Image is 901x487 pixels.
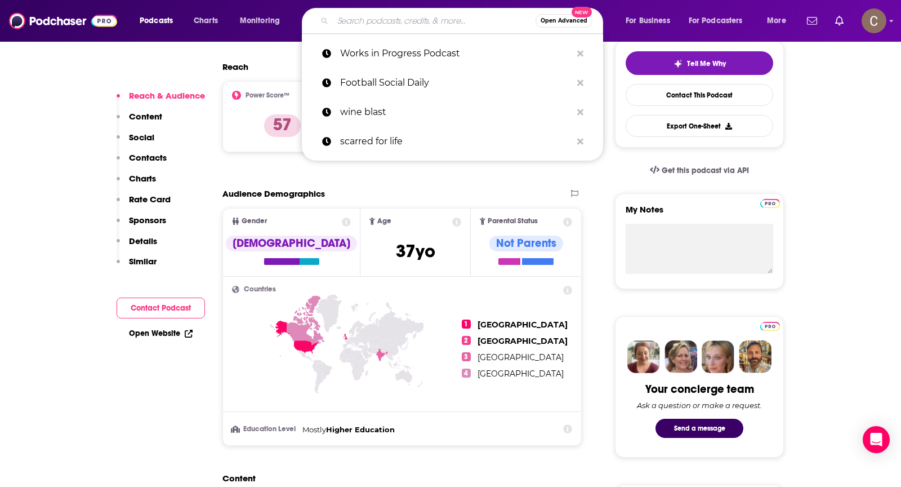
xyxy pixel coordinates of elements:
span: 4 [462,369,471,378]
a: Show notifications dropdown [802,11,822,30]
a: Football Social Daily [302,68,603,98]
button: Reach & Audience [117,90,205,111]
h2: Content [222,473,573,484]
p: Rate Card [129,194,171,205]
h3: Education Level [232,426,298,433]
span: 3 [462,352,471,361]
button: Open AdvancedNew [536,14,592,28]
img: Podchaser - Follow, Share and Rate Podcasts [9,10,117,32]
span: Tell Me Why [687,59,726,68]
button: open menu [681,12,759,30]
div: Ask a question or make a request. [637,401,762,410]
span: Countries [244,286,276,293]
img: Podchaser Pro [760,322,780,331]
span: 37 yo [396,240,435,262]
div: [DEMOGRAPHIC_DATA] [226,236,357,251]
p: Social [129,132,154,143]
img: Jules Profile [702,340,734,373]
img: Barbara Profile [664,340,697,373]
p: Football Social Daily [340,68,572,98]
p: Reach & Audience [129,90,205,101]
img: Podchaser Pro [760,199,780,208]
h2: Reach [222,61,248,72]
span: [GEOGRAPHIC_DATA] [478,352,564,362]
p: Content [129,111,162,122]
button: Social [117,132,154,153]
button: Content [117,111,162,132]
p: Details [129,236,157,246]
span: For Podcasters [689,13,743,29]
a: Show notifications dropdown [831,11,848,30]
button: Contact Podcast [117,298,205,318]
a: Pro website [760,320,780,331]
span: Open Advanced [541,18,587,24]
a: Contact This Podcast [626,84,773,106]
img: Jon Profile [739,340,771,373]
span: Gender [242,218,267,225]
a: Pro website [760,197,780,208]
div: Your concierge team [645,382,754,396]
span: Mostly [302,425,326,434]
a: wine blast [302,98,603,127]
button: Details [117,236,157,256]
p: Charts [129,173,156,184]
button: Send a message [655,419,743,438]
button: Contacts [117,152,167,173]
span: Charts [194,13,218,29]
h2: Power Score™ [246,91,289,99]
a: scarred for life [302,127,603,156]
a: Charts [186,12,225,30]
button: open menu [618,12,684,30]
button: tell me why sparkleTell Me Why [626,51,773,75]
a: Open Website [129,329,193,338]
span: Get this podcast via API [662,166,749,175]
div: Search podcasts, credits, & more... [313,8,614,34]
img: tell me why sparkle [673,59,683,68]
span: Logged in as clay.bolton [862,8,886,33]
img: User Profile [862,8,886,33]
span: Higher Education [326,425,395,434]
input: Search podcasts, credits, & more... [333,12,536,30]
span: [GEOGRAPHIC_DATA] [478,336,568,346]
div: Open Intercom Messenger [863,426,890,453]
label: My Notes [626,204,773,224]
span: Parental Status [488,218,538,225]
span: 1 [462,320,471,329]
span: Age [377,218,391,225]
span: [GEOGRAPHIC_DATA] [478,369,564,379]
span: 2 [462,336,471,345]
span: Monitoring [240,13,280,29]
p: Similar [129,256,157,267]
button: Rate Card [117,194,171,215]
div: Not Parents [489,236,563,251]
p: Works in Progress Podcast [340,39,572,68]
button: Charts [117,173,156,194]
p: Sponsors [129,215,166,225]
img: Sydney Profile [627,340,660,373]
p: 57 [264,114,301,137]
button: Similar [117,256,157,277]
p: Contacts [129,152,167,163]
p: wine blast [340,98,572,127]
span: For Business [626,13,670,29]
span: Podcasts [140,13,173,29]
button: open menu [232,12,295,30]
span: More [767,13,786,29]
p: scarred for life [340,127,572,156]
span: New [572,7,592,17]
button: open menu [132,12,188,30]
button: Export One-Sheet [626,115,773,137]
button: Sponsors [117,215,166,236]
span: [GEOGRAPHIC_DATA] [478,320,568,330]
h2: Audience Demographics [222,188,325,199]
button: Show profile menu [862,8,886,33]
button: open menu [759,12,800,30]
a: Get this podcast via API [641,157,758,184]
a: Works in Progress Podcast [302,39,603,68]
